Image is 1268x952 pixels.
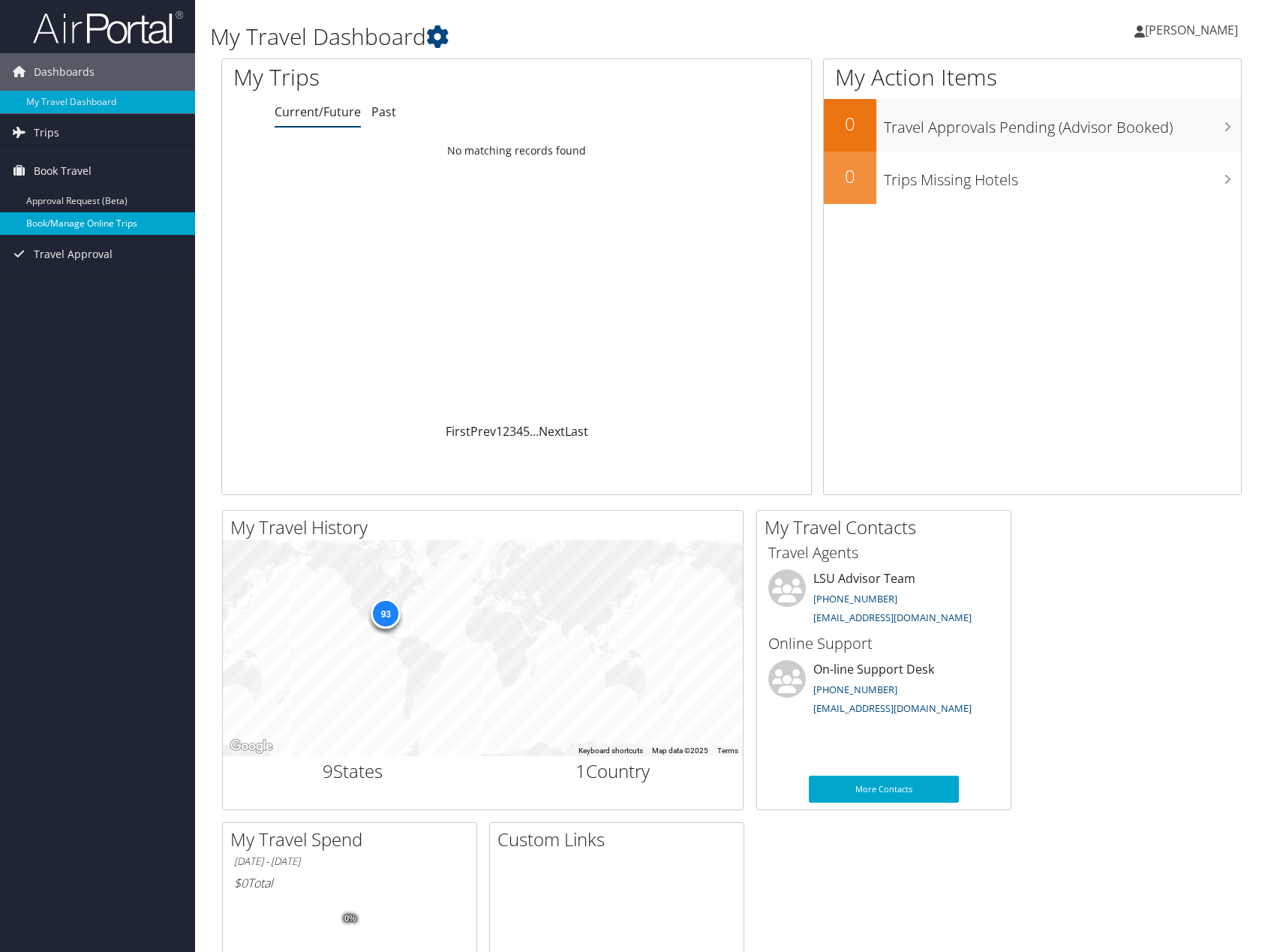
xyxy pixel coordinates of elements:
a: 4 [516,423,523,440]
span: … [530,423,539,440]
a: Last [565,423,588,440]
h2: My Travel History [230,515,743,540]
a: [EMAIL_ADDRESS][DOMAIN_NAME] [813,701,972,715]
span: [PERSON_NAME] [1145,22,1238,38]
a: [EMAIL_ADDRESS][DOMAIN_NAME] [813,611,972,624]
a: 0Travel Approvals Pending (Advisor Booked) [824,99,1241,152]
a: 1 [496,423,503,440]
a: 0Trips Missing Hotels [824,152,1241,204]
h2: 0 [824,111,876,137]
h3: Online Support [768,633,999,654]
a: More Contacts [809,776,959,803]
span: 9 [323,758,333,783]
h1: My Action Items [824,62,1241,93]
h2: States [234,758,472,784]
h6: [DATE] - [DATE] [234,854,465,869]
li: On-line Support Desk [761,660,1007,722]
h3: Travel Approvals Pending (Advisor Booked) [884,110,1241,138]
h2: Country [494,758,732,784]
h6: Total [234,875,465,891]
a: [PHONE_NUMBER] [813,683,897,696]
a: First [446,423,470,440]
h1: My Trips [233,62,554,93]
a: [PERSON_NAME] [1134,8,1253,53]
h3: Travel Agents [768,542,999,563]
h2: My Travel Spend [230,827,476,852]
img: Google [227,737,276,756]
a: 2 [503,423,509,440]
a: Current/Future [275,104,361,120]
img: airportal-logo.png [33,10,183,45]
span: Trips [34,114,59,152]
a: [PHONE_NUMBER] [813,592,897,605]
h3: Trips Missing Hotels [884,162,1241,191]
td: No matching records found [222,137,811,164]
tspan: 0% [344,914,356,923]
a: Open this area in Google Maps (opens a new window) [227,737,276,756]
span: 1 [575,758,586,783]
span: Dashboards [34,53,95,91]
span: $0 [234,875,248,891]
a: Prev [470,423,496,440]
span: Book Travel [34,152,92,190]
a: 5 [523,423,530,440]
a: Past [371,104,396,120]
button: Keyboard shortcuts [578,746,643,756]
h2: My Travel Contacts [765,515,1011,540]
a: Next [539,423,565,440]
span: Map data ©2025 [652,746,708,755]
h1: My Travel Dashboard [210,21,906,53]
a: Terms (opens in new tab) [717,746,738,755]
h2: 0 [824,164,876,189]
span: Travel Approval [34,236,113,273]
h2: Custom Links [497,827,744,852]
div: 93 [371,599,401,629]
li: LSU Advisor Team [761,569,1007,631]
a: 3 [509,423,516,440]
